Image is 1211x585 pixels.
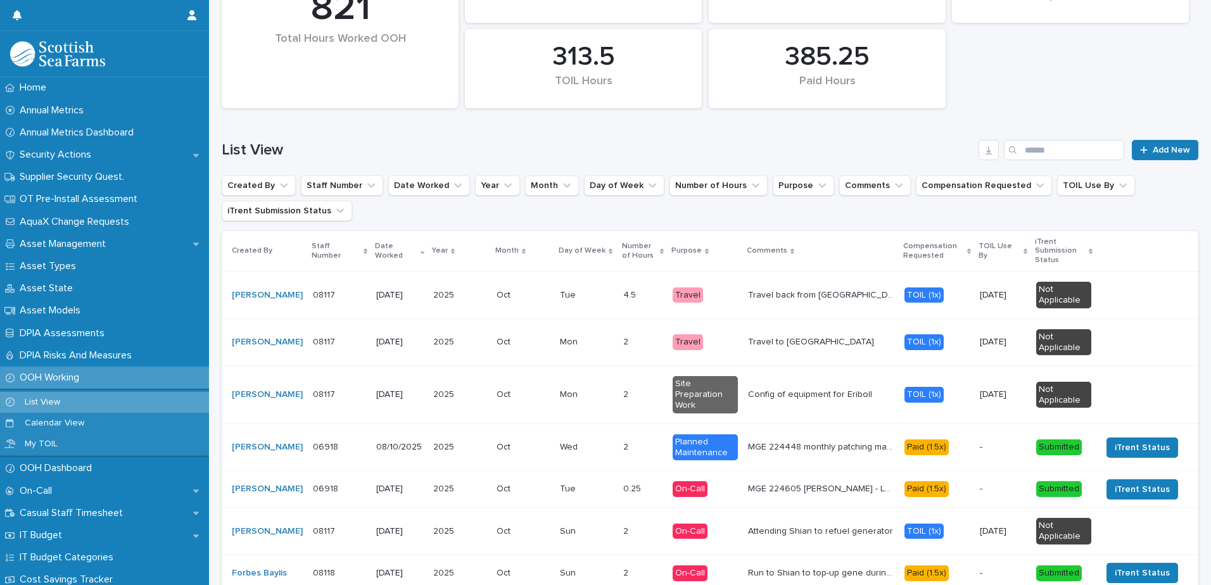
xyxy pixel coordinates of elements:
[1115,567,1170,579] span: iTrent Status
[433,524,457,537] p: 2025
[1106,563,1178,583] button: iTrent Status
[486,75,680,101] div: TOIL Hours
[623,334,631,348] p: 2
[15,507,133,519] p: Casual Staff Timesheet
[1035,235,1086,267] p: iTrent Submission Status
[623,387,631,400] p: 2
[15,439,68,450] p: My TOIL
[232,484,303,494] a: [PERSON_NAME]
[673,434,738,461] div: Planned Maintenance
[673,376,738,413] div: Site Preparation Work
[560,481,578,494] p: Tue
[560,334,580,348] p: Mon
[15,216,139,228] p: AquaX Change Requests
[979,239,1020,263] p: TOIL Use By
[433,334,457,348] p: 2025
[1036,382,1091,408] div: Not Applicable
[1106,437,1178,458] button: iTrent Status
[560,387,580,400] p: Mon
[673,565,707,581] div: On-Call
[916,175,1052,196] button: Compensation Requested
[432,244,448,258] p: Year
[232,442,303,453] a: [PERSON_NAME]
[560,287,578,301] p: Tue
[623,439,631,453] p: 2
[1036,565,1082,581] div: Submitted
[673,524,707,539] div: On-Call
[497,565,513,579] p: Oct
[904,387,944,403] div: TOIL (1x)
[15,485,62,497] p: On-Call
[222,366,1198,424] tr: [PERSON_NAME] 0811708117 [DATE]20252025 OctOct MonMon 22 Site Preparation WorkConfig of equipment...
[375,239,417,263] p: Date Worked
[433,387,457,400] p: 2025
[15,462,102,474] p: OOH Dashboard
[730,75,924,101] div: Paid Hours
[980,290,1026,301] p: [DATE]
[730,41,924,73] div: 385.25
[232,526,303,537] a: [PERSON_NAME]
[1004,140,1124,160] div: Search
[623,287,638,301] p: 4.5
[15,104,94,116] p: Annual Metrics
[980,442,1026,453] p: -
[222,175,296,196] button: Created By
[622,239,657,263] p: Number of Hours
[904,524,944,539] div: TOIL (1x)
[560,524,578,537] p: Sun
[904,439,949,455] div: Paid (1.5x)
[748,565,897,579] p: Run to Shian to top-up gene during power outage
[15,260,86,272] p: Asset Types
[904,334,944,350] div: TOIL (1x)
[376,484,423,494] p: [DATE]
[312,239,360,263] p: Staff Number
[15,127,144,139] p: Annual Metrics Dashboard
[222,272,1198,319] tr: [PERSON_NAME] 0811708117 [DATE]20252025 OctOct TueTue 4.54.5 TravelTravel back from [GEOGRAPHIC_D...
[623,565,631,579] p: 2
[313,287,338,301] p: 08117
[15,372,89,384] p: OOH Working
[497,439,513,453] p: Oct
[748,524,896,537] p: Attending Shian to refuel generator
[433,481,457,494] p: 2025
[560,439,580,453] p: Wed
[433,439,457,453] p: 2025
[313,481,341,494] p: 06918
[748,387,875,400] p: Config of equipment for Eriboll
[15,149,101,161] p: Security Actions
[584,175,664,196] button: Day of Week
[773,175,834,196] button: Purpose
[748,481,897,494] p: MGE 224605 [PERSON_NAME] - LWNUC01
[903,239,964,263] p: Compensation Requested
[1036,518,1091,544] div: Not Applicable
[980,568,1026,579] p: -
[313,524,338,537] p: 08117
[747,244,787,258] p: Comments
[376,526,423,537] p: [DATE]
[1036,439,1082,455] div: Submitted
[376,337,423,348] p: [DATE]
[980,389,1026,400] p: [DATE]
[232,244,272,258] p: Created By
[1115,483,1170,496] span: iTrent Status
[980,484,1026,494] p: -
[671,244,702,258] p: Purpose
[497,524,513,537] p: Oct
[15,327,115,339] p: DPIA Assessments
[495,244,519,258] p: Month
[232,568,287,579] a: Forbes Baylis
[15,551,124,563] p: IT Budget Categories
[1036,329,1091,356] div: Not Applicable
[904,565,949,581] div: Paid (1.5x)
[433,565,457,579] p: 2025
[10,41,105,66] img: 9Y1MW04fRR2O5TKCTBvH
[486,41,680,73] div: 313.5
[1132,140,1198,160] a: Add New
[222,201,352,221] button: iTrent Submission Status
[376,389,423,400] p: [DATE]
[904,287,944,303] div: TOIL (1x)
[673,334,703,350] div: Travel
[313,334,338,348] p: 08117
[1106,479,1178,500] button: iTrent Status
[748,334,877,348] p: Travel to [GEOGRAPHIC_DATA]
